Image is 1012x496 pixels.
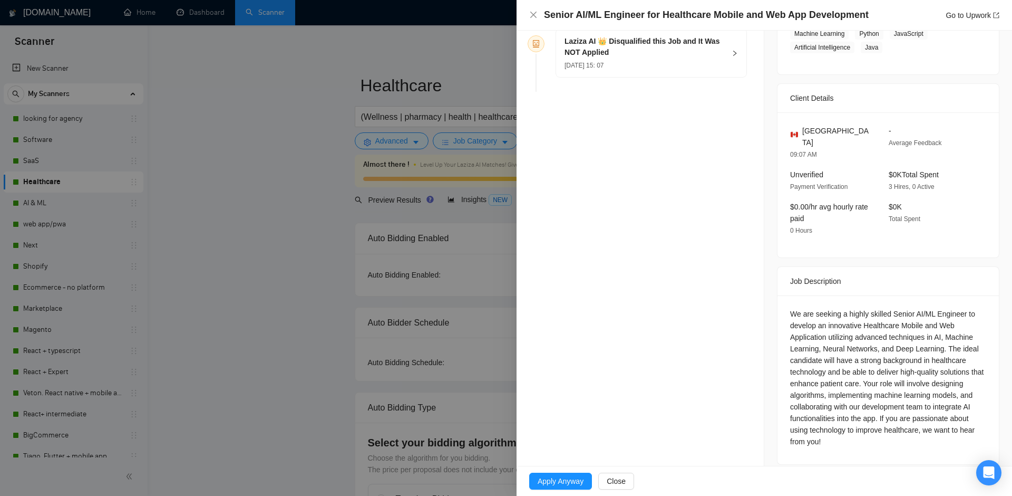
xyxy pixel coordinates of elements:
[790,227,812,234] span: 0 Hours
[889,203,902,211] span: $0K
[598,473,634,490] button: Close
[889,170,939,179] span: $0K Total Spent
[790,183,848,190] span: Payment Verification
[529,11,538,19] span: close
[790,84,986,112] div: Client Details
[529,11,538,20] button: Close
[607,475,626,487] span: Close
[732,50,738,56] span: right
[861,42,882,53] span: Java
[889,215,920,223] span: Total Spent
[790,267,986,295] div: Job Description
[790,308,986,447] div: We are seeking a highly skilled Senior AI/ML Engineer to develop an innovative Healthcare Mobile ...
[889,127,891,135] span: -
[855,28,883,40] span: Python
[889,183,935,190] span: 3 Hires, 0 Active
[790,28,849,40] span: Machine Learning
[538,475,583,487] span: Apply Anyway
[790,170,823,179] span: Unverified
[565,62,604,69] span: [DATE] 15: 07
[890,28,928,40] span: JavaScript
[790,203,868,223] span: $0.00/hr avg hourly rate paid
[529,473,592,490] button: Apply Anyway
[790,151,817,158] span: 09:07 AM
[802,125,872,148] span: [GEOGRAPHIC_DATA]
[565,36,725,58] h5: Laziza AI 👑 Disqualified this Job and It Was NOT Applied
[889,139,942,147] span: Average Feedback
[946,11,999,20] a: Go to Upworkexport
[976,460,1001,485] div: Open Intercom Messenger
[791,131,798,138] img: 🇨🇦
[790,42,854,53] span: Artificial Intelligence
[993,12,999,18] span: export
[532,40,540,47] span: robot
[544,8,869,22] h4: Senior AI/ML Engineer for Healthcare Mobile and Web App Development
